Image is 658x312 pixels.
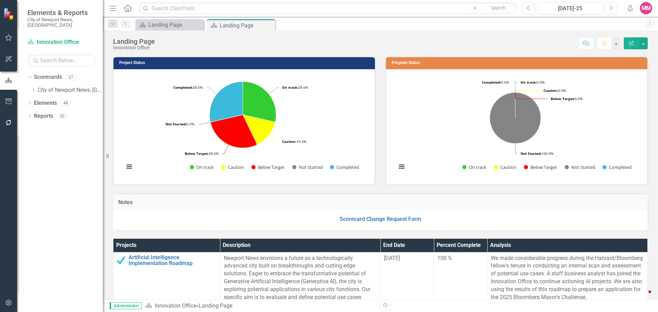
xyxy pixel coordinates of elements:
button: Search [481,3,515,13]
button: Show On track [190,164,214,170]
text: 28.6% [282,85,308,90]
tspan: Completed: [482,80,501,85]
small: City of Newport News, [GEOGRAPHIC_DATA] [27,17,96,28]
tspan: Not Started: [166,122,186,126]
span: Elements & Reports [27,9,96,17]
text: 0.0% [482,80,509,85]
p: We made considerable progress during the Harvard/Bloomberg fellow's tenure in conducting an inter... [491,254,644,301]
button: Show Completed [602,164,632,170]
button: Show Below Target [252,164,285,170]
button: Show Below Target [524,164,557,170]
tspan: On track: [282,85,298,90]
div: » [145,302,375,310]
path: Below Target, 2. [211,115,257,148]
h3: Program Status [392,61,644,65]
span: [DATE] [384,255,400,261]
text: 0.0% [521,80,545,85]
tspan: Caution: [544,88,558,93]
a: Innovation Office [27,38,96,46]
tspan: Completed: [173,85,193,90]
div: Landing Page [199,302,232,309]
button: MM [640,2,652,14]
input: Search ClearPoint... [139,2,517,14]
h3: Notes [118,199,643,205]
button: Show Not Started [292,164,322,170]
a: Elements [34,99,57,107]
tspan: On track: [521,80,537,85]
tspan: Caution: [282,139,296,144]
div: Innovation Office [113,45,155,50]
div: 27 [65,74,76,80]
button: Show Caution [494,164,516,170]
path: Caution, 1. [243,115,275,144]
tspan: Below Target: [185,151,209,156]
div: Chart. Highcharts interactive chart. [393,75,640,177]
div: Landing Page [220,21,273,30]
text: Not Started [299,164,323,170]
iframe: Intercom live chat [635,289,651,305]
svg: Interactive chart [121,75,365,177]
text: 28.6% [185,151,219,156]
div: Landing Page [148,21,202,29]
a: City of Newport News, [GEOGRAPHIC_DATA] [38,86,103,94]
text: 14.3% [282,139,306,144]
a: Innovation Office [155,302,196,309]
a: Landing Page [137,21,202,29]
text: 100.0% [521,151,553,156]
tspan: Below Target: [551,96,575,101]
div: 48 [60,100,71,106]
h3: Project Status [119,61,371,65]
button: View chart menu, Chart [397,162,406,172]
a: Artificial Intelligence Implementation Roadmap [129,254,217,266]
div: Chart. Highcharts interactive chart. [121,75,368,177]
button: View chart menu, Chart [124,162,134,172]
div: 100 % [437,254,484,262]
button: Show Caution [221,164,244,170]
img: ClearPoint Strategy [3,8,15,20]
div: 20 [57,113,68,119]
a: Scorecards [34,73,62,81]
a: Scorecard Change Request Form [340,216,421,222]
path: Completed, 2. [210,82,243,122]
text: 0.0% [544,88,566,93]
div: Landing Page [113,38,155,45]
div: [DATE]-25 [539,4,600,13]
svg: Interactive chart [393,75,637,177]
text: 28.6% [173,85,203,90]
a: Reports [34,112,53,120]
text: 0.0% [166,122,194,126]
path: On track, 2. [243,82,276,122]
span: Administrator [110,302,142,309]
button: [DATE]-25 [537,2,603,14]
path: Not Started, 5. [490,92,541,143]
input: Search Below... [27,54,96,66]
text: Not Started [571,164,595,170]
path: Not Started, 0. [210,115,243,122]
button: Show On track [462,164,486,170]
text: 0.0% [551,96,583,101]
span: Search [491,5,506,11]
tspan: Not Started: [521,151,541,156]
button: Show Completed [330,164,359,170]
button: Show Not Started [565,164,595,170]
img: Completed [117,256,125,264]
